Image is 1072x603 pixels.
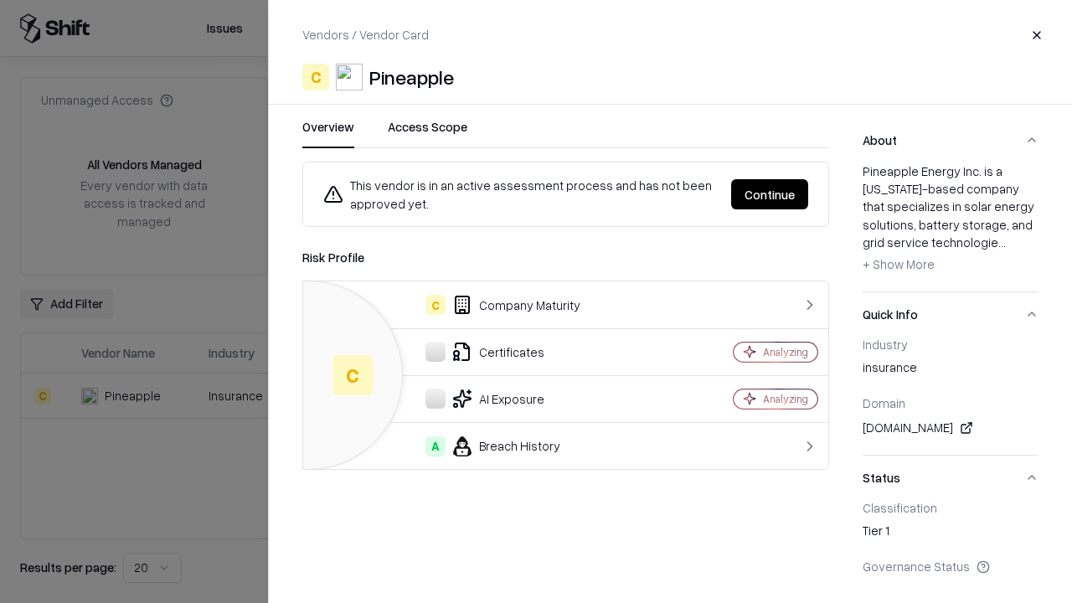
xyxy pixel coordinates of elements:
div: Pineapple Energy Inc. is a [US_STATE]-based company that specializes in solar energy solutions, b... [863,162,1038,278]
span: + Show More [863,256,935,271]
button: About [863,118,1038,162]
div: Quick Info [863,337,1038,455]
div: Risk Profile [302,247,829,267]
button: Overview [302,118,354,148]
div: C [302,64,329,90]
div: C [332,355,373,395]
button: Status [863,456,1038,500]
div: Domain [863,395,1038,410]
button: + Show More [863,251,935,278]
div: Pineapple [369,64,454,90]
div: About [863,162,1038,291]
img: Pineapple [336,64,363,90]
div: Certificates [317,342,675,362]
div: Analyzing [763,345,808,359]
div: Industry [863,337,1038,352]
div: A [425,436,446,456]
div: Governance Status [863,559,1038,574]
button: Access Scope [388,118,467,148]
div: AI Exposure [317,389,675,409]
button: Continue [731,179,808,209]
span: ... [998,234,1006,250]
div: Tier 1 [863,522,1038,545]
button: Quick Info [863,292,1038,337]
div: C [425,295,446,315]
div: Breach History [317,436,675,456]
div: Company Maturity [317,295,675,315]
div: Analyzing [763,392,808,406]
div: insurance [863,358,1038,382]
div: [DOMAIN_NAME] [863,418,1038,438]
p: Vendors / Vendor Card [302,26,429,44]
div: Classification [863,500,1038,515]
div: This vendor is in an active assessment process and has not been approved yet. [323,176,718,213]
